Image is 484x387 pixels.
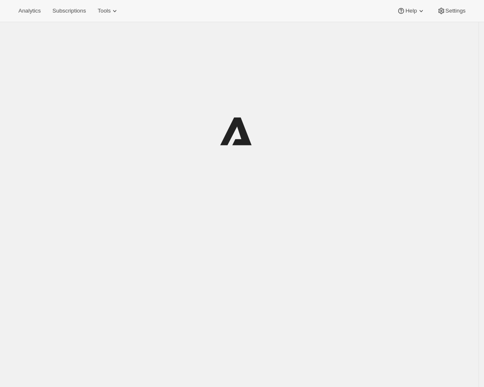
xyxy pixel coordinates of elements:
[432,5,471,17] button: Settings
[93,5,124,17] button: Tools
[13,5,46,17] button: Analytics
[98,8,111,14] span: Tools
[52,8,86,14] span: Subscriptions
[445,8,466,14] span: Settings
[47,5,91,17] button: Subscriptions
[18,8,41,14] span: Analytics
[392,5,430,17] button: Help
[405,8,417,14] span: Help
